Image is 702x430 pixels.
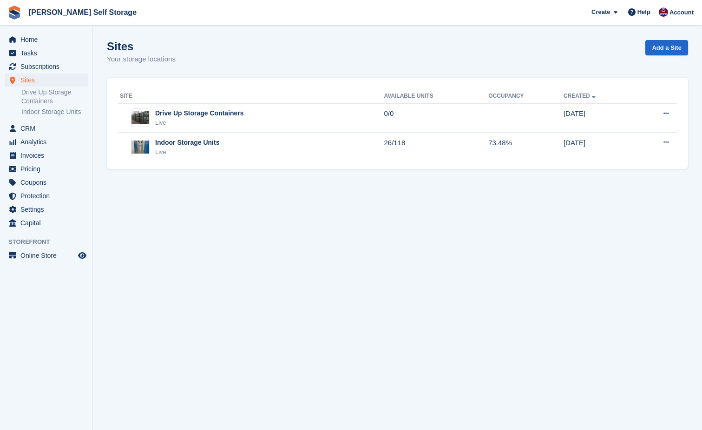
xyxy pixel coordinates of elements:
[5,122,88,135] a: menu
[5,74,88,87] a: menu
[118,89,384,104] th: Site
[20,74,76,87] span: Sites
[155,108,244,118] div: Drive Up Storage Containers
[645,40,688,55] a: Add a Site
[564,93,597,99] a: Created
[8,237,92,247] span: Storefront
[107,40,176,53] h1: Sites
[5,176,88,189] a: menu
[155,118,244,128] div: Live
[20,33,76,46] span: Home
[5,249,88,262] a: menu
[384,103,488,133] td: 0/0
[20,122,76,135] span: CRM
[5,189,88,202] a: menu
[5,216,88,229] a: menu
[20,249,76,262] span: Online Store
[384,89,488,104] th: Available Units
[591,7,610,17] span: Create
[20,47,76,60] span: Tasks
[5,33,88,46] a: menu
[488,133,564,161] td: 73.48%
[5,203,88,216] a: menu
[564,103,636,133] td: [DATE]
[659,7,668,17] img: Tracy Bailey
[5,162,88,175] a: menu
[384,133,488,161] td: 26/118
[131,111,149,125] img: Image of Drive Up Storage Containers site
[5,47,88,60] a: menu
[488,89,564,104] th: Occupancy
[77,250,88,261] a: Preview store
[155,138,219,148] div: Indoor Storage Units
[7,6,21,20] img: stora-icon-8386f47178a22dfd0bd8f6a31ec36ba5ce8667c1dd55bd0f319d3a0aa187defe.svg
[131,141,149,154] img: Image of Indoor Storage Units site
[5,135,88,148] a: menu
[21,88,88,106] a: Drive Up Storage Containers
[20,176,76,189] span: Coupons
[20,135,76,148] span: Analytics
[20,189,76,202] span: Protection
[155,148,219,157] div: Live
[25,5,140,20] a: [PERSON_NAME] Self Storage
[564,133,636,161] td: [DATE]
[20,149,76,162] span: Invoices
[5,149,88,162] a: menu
[5,60,88,73] a: menu
[21,107,88,116] a: Indoor Storage Units
[20,203,76,216] span: Settings
[20,60,76,73] span: Subscriptions
[20,216,76,229] span: Capital
[669,8,694,17] span: Account
[107,54,176,65] p: Your storage locations
[20,162,76,175] span: Pricing
[637,7,650,17] span: Help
